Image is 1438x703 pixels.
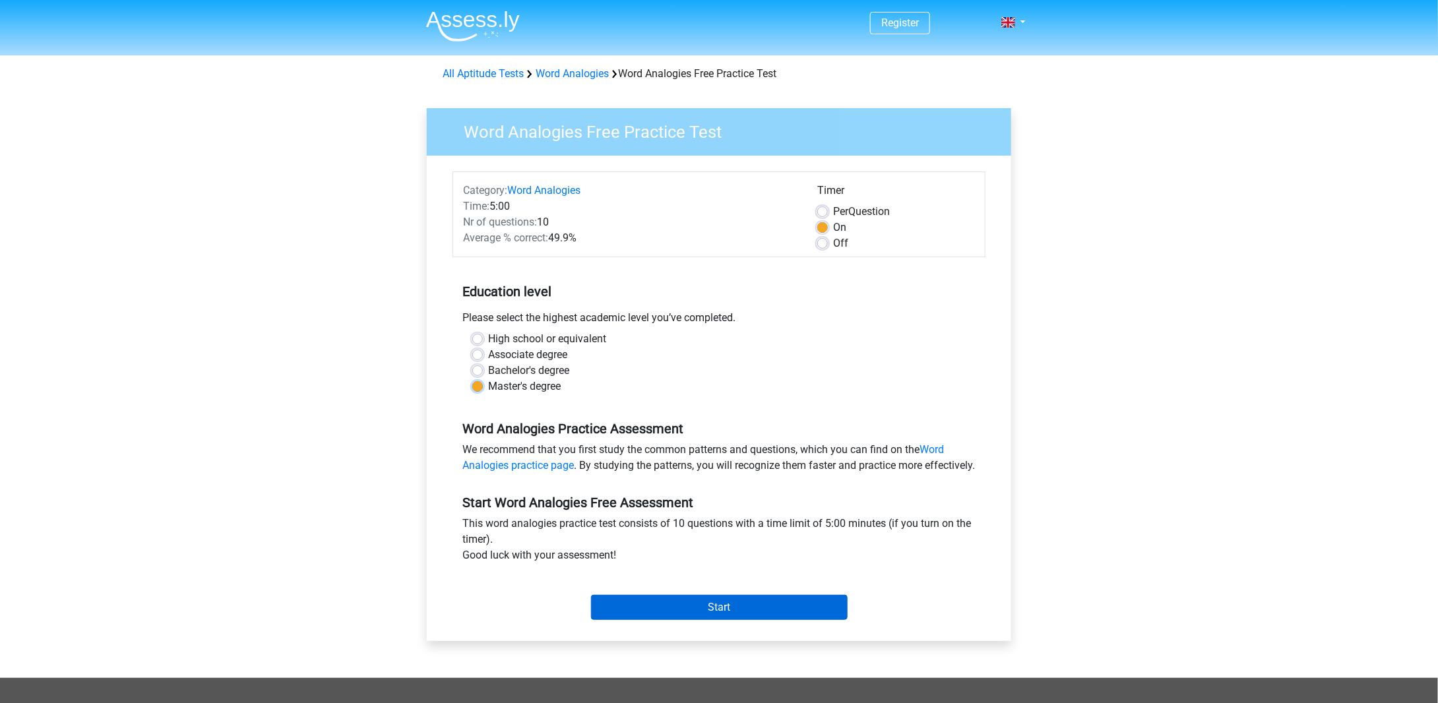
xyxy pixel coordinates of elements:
[463,184,507,197] span: Category:
[817,183,975,204] div: Timer
[833,220,846,235] label: On
[453,442,985,479] div: We recommend that you first study the common patterns and questions, which you can find on the . ...
[488,331,606,347] label: High school or equivalent
[488,379,561,394] label: Master's degree
[453,199,807,214] div: 5:00
[463,231,548,244] span: Average % correct:
[443,67,524,80] a: All Aptitude Tests
[591,595,848,620] input: Start
[462,421,976,437] h5: Word Analogies Practice Assessment
[488,363,569,379] label: Bachelor's degree
[833,235,848,251] label: Off
[463,200,489,212] span: Time:
[453,516,985,568] div: This word analogies practice test consists of 10 questions with a time limit of 5:00 minutes (if ...
[453,230,807,246] div: 49.9%
[833,205,848,218] span: Per
[453,214,807,230] div: 10
[462,278,976,305] h5: Education level
[488,347,567,363] label: Associate degree
[833,204,890,220] label: Question
[536,67,609,80] a: Word Analogies
[881,16,919,29] a: Register
[462,495,976,510] h5: Start Word Analogies Free Assessment
[463,216,537,228] span: Nr of questions:
[453,310,985,331] div: Please select the highest academic level you’ve completed.
[426,11,520,42] img: Assessly
[507,184,580,197] a: Word Analogies
[437,66,1001,82] div: Word Analogies Free Practice Test
[448,117,1001,142] h3: Word Analogies Free Practice Test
